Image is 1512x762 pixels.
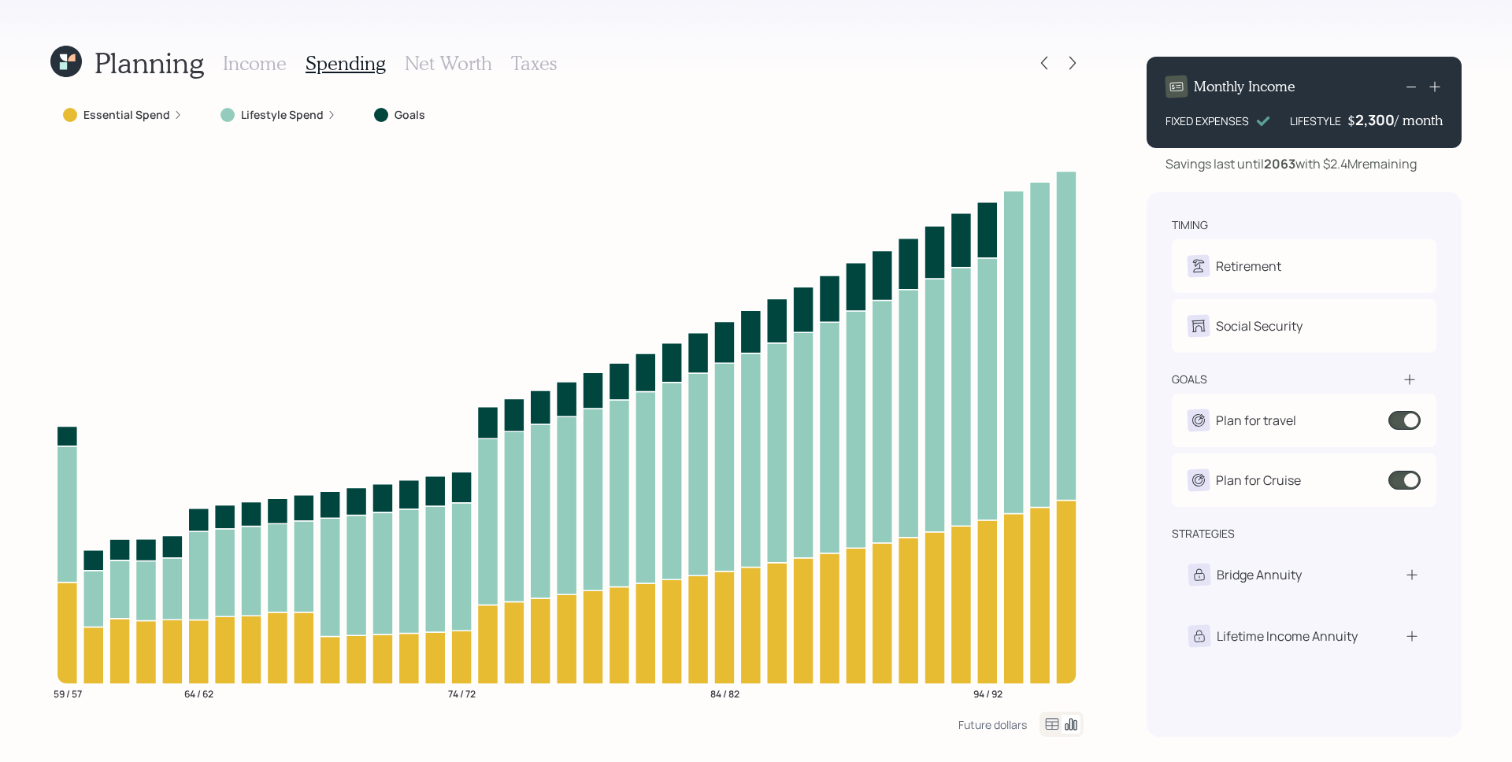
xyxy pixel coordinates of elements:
[1217,627,1358,645] div: Lifetime Income Annuity
[1216,411,1296,430] div: Plan for travel
[958,717,1027,732] div: Future dollars
[1165,154,1417,173] div: Savings last until with $2.4M remaining
[94,46,204,80] h1: Planning
[83,107,170,123] label: Essential Spend
[1395,112,1443,129] h4: / month
[710,686,739,700] tspan: 84 / 82
[1217,565,1302,584] div: Bridge Annuity
[395,107,425,123] label: Goals
[1216,316,1303,335] div: Social Security
[1290,113,1341,129] div: LIFESTYLE
[511,52,557,75] h3: Taxes
[1172,217,1208,233] div: timing
[241,107,324,123] label: Lifestyle Spend
[1172,526,1235,542] div: strategies
[1347,112,1355,129] h4: $
[1216,257,1281,276] div: Retirement
[1165,113,1249,129] div: FIXED EXPENSES
[223,52,287,75] h3: Income
[1172,372,1207,387] div: goals
[306,52,386,75] h3: Spending
[1216,471,1301,490] div: Plan for Cruise
[1264,155,1295,172] b: 2063
[54,686,82,700] tspan: 59 / 57
[973,686,1002,700] tspan: 94 / 92
[405,52,492,75] h3: Net Worth
[1355,110,1395,129] div: 2,300
[1194,78,1295,95] h4: Monthly Income
[448,686,476,700] tspan: 74 / 72
[184,686,213,700] tspan: 64 / 62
